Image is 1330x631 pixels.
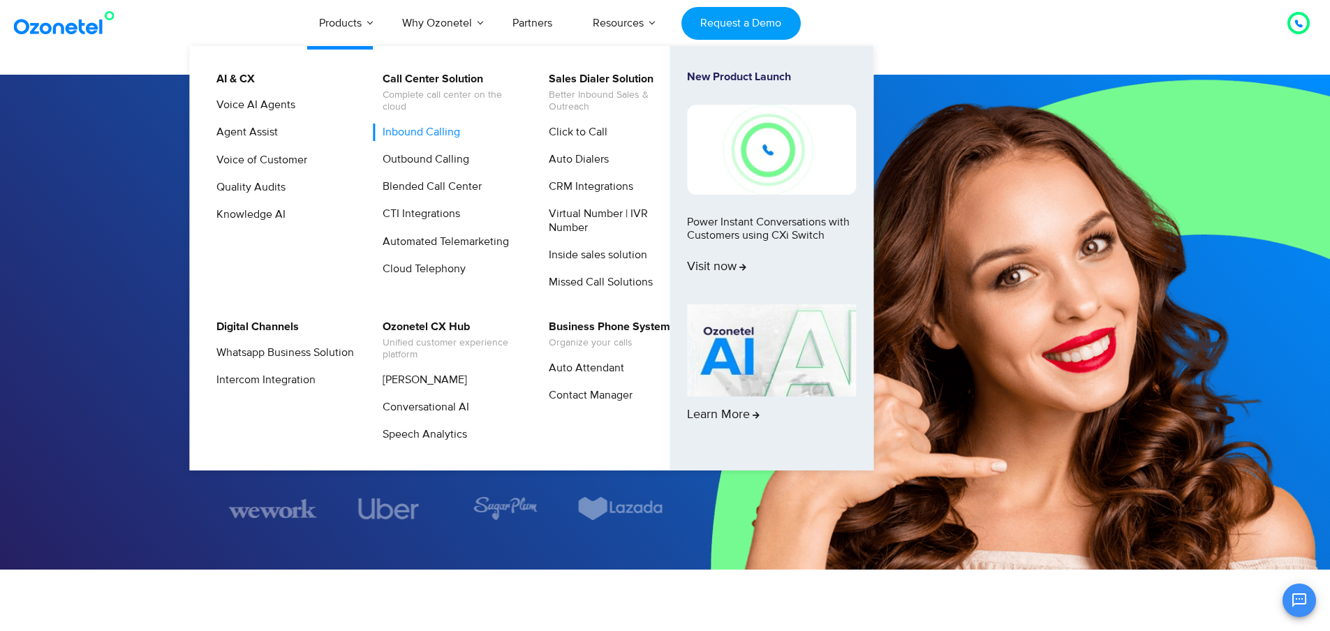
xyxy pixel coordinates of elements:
a: Whatsapp Business Solution [207,344,356,362]
span: Complete call center on the cloud [383,89,520,113]
a: Inside sales solution [540,246,649,264]
span: Learn More [687,408,760,423]
a: Automated Telemarketing [374,233,511,251]
a: Learn More [687,304,856,447]
a: CTI Integrations [374,205,462,223]
a: Blended Call Center [374,178,484,195]
a: Request a Demo [681,7,801,40]
a: [PERSON_NAME] [374,371,469,389]
a: Contact Manager [540,387,635,404]
a: Inbound Calling [374,124,462,141]
span: Organize your calls [549,337,670,349]
img: Lazada [577,496,665,521]
img: sugarplum [472,496,538,521]
a: Quality Audits [207,179,288,196]
a: Click to Call [540,124,609,141]
a: Voice of Customer [207,151,309,169]
a: Agent Assist [207,124,280,141]
a: CRM Integrations [540,178,635,195]
div: 3 / 7 [229,496,317,521]
a: Digital Channels [207,318,301,336]
a: Speech Analytics [374,426,469,443]
img: uber [358,498,419,519]
div: 5 / 7 [461,496,549,521]
a: Outbound Calling [374,151,471,168]
img: AI [687,304,856,396]
div: Image Carousel [229,496,665,521]
img: wework [229,496,317,521]
a: Voice AI Agents [207,96,297,114]
span: Unified customer experience platform [383,337,520,361]
a: Sales Dialer SolutionBetter Inbound Sales & Outreach [540,70,688,115]
a: Auto Dialers [540,151,611,168]
a: Knowledge AI [207,206,288,223]
a: New Product LaunchPower Instant Conversations with Customers using CXi SwitchVisit now [687,70,856,299]
div: 4 / 7 [345,498,433,519]
a: Call Center SolutionComplete call center on the cloud [374,70,522,115]
a: Cloud Telephony [374,260,468,278]
img: New-Project-17.png [687,105,856,194]
a: Intercom Integration [207,371,318,389]
a: Virtual Number | IVR Number [540,205,688,236]
a: Business Phone SystemOrganize your calls [540,318,672,351]
a: Auto Attendant [540,359,626,377]
a: AI & CX [207,70,257,88]
span: Visit now [687,260,746,275]
div: 6 / 7 [577,496,665,521]
a: Conversational AI [374,399,471,416]
button: Open chat [1283,584,1316,617]
a: Ozonetel CX HubUnified customer experience platform [374,318,522,363]
span: Better Inbound Sales & Outreach [549,89,686,113]
a: Missed Call Solutions [540,274,655,291]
